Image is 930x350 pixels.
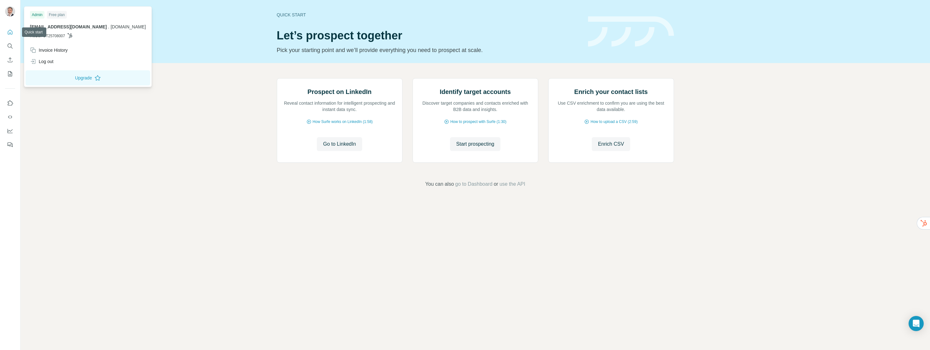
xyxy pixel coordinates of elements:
[5,111,15,123] button: Use Surfe API
[555,100,667,113] p: Use CSV enrichment to confirm you are using the best data available.
[598,140,624,148] span: Enrich CSV
[5,40,15,52] button: Search
[47,11,67,19] div: Free plan
[450,137,501,151] button: Start prospecting
[277,29,580,42] h1: Let’s prospect together
[591,119,637,125] span: How to upload a CSV (2:59)
[323,140,356,148] span: Go to LinkedIn
[450,119,506,125] span: How to prospect with Surfe (1:30)
[5,68,15,79] button: My lists
[277,46,580,55] p: Pick your starting point and we’ll provide everything you need to prospect at scale.
[455,180,492,188] button: go to Dashboard
[588,16,674,47] img: banner
[5,97,15,109] button: Use Surfe on LinkedIn
[5,6,15,16] img: Avatar
[909,316,924,331] div: Open Intercom Messenger
[456,140,494,148] span: Start prospecting
[26,70,150,85] button: Upgrade
[5,26,15,38] button: Quick start
[30,47,68,53] div: Invoice History
[440,87,511,96] h2: Identify target accounts
[283,100,396,113] p: Reveal contact information for intelligent prospecting and instant data sync.
[5,125,15,137] button: Dashboard
[592,137,630,151] button: Enrich CSV
[277,12,580,18] div: Quick start
[30,33,65,39] span: HUBSPOT25708007
[5,54,15,66] button: Enrich CSV
[419,100,532,113] p: Discover target companies and contacts enriched with B2B data and insights.
[425,180,454,188] span: You can also
[313,119,373,125] span: How Surfe works on LinkedIn (1:58)
[494,180,498,188] span: or
[574,87,648,96] h2: Enrich your contact lists
[30,58,54,65] div: Log out
[307,87,371,96] h2: Prospect on LinkedIn
[499,180,525,188] button: use the API
[30,11,44,19] div: Admin
[111,24,146,29] span: [DOMAIN_NAME]
[30,24,107,29] span: [EMAIL_ADDRESS][DOMAIN_NAME]
[317,137,362,151] button: Go to LinkedIn
[108,24,109,29] span: .
[5,139,15,150] button: Feedback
